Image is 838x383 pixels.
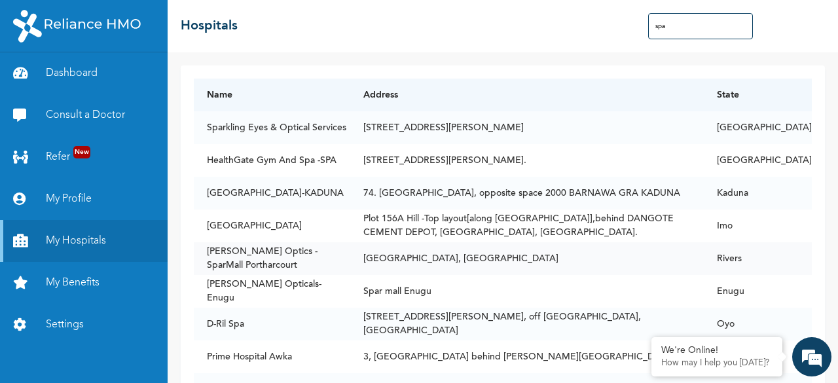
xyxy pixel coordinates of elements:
[7,271,249,317] textarea: Type your message and hit 'Enter'
[76,122,181,254] span: We're online!
[194,308,350,340] td: D-Ril Spa
[181,16,238,36] h2: Hospitals
[128,317,250,357] div: FAQs
[13,10,141,43] img: RelianceHMO's Logo
[704,210,812,242] td: Imo
[194,111,350,144] td: Sparkling Eyes & Optical Services
[661,358,773,369] p: How may I help you today?
[661,345,773,356] div: We're Online!
[350,242,704,275] td: [GEOGRAPHIC_DATA], [GEOGRAPHIC_DATA]
[194,340,350,373] td: Prime Hospital Awka
[194,242,350,275] td: [PERSON_NAME] Optics -SparMall Portharcourt
[194,79,350,111] th: Name
[350,340,704,373] td: 3, [GEOGRAPHIC_DATA] behind [PERSON_NAME][GEOGRAPHIC_DATA]
[194,210,350,242] td: [GEOGRAPHIC_DATA]
[350,210,704,242] td: Plot 156A Hill -Top layout[along [GEOGRAPHIC_DATA]],behind DANGOTE CEMENT DEPOT, [GEOGRAPHIC_DATA...
[704,144,812,177] td: [GEOGRAPHIC_DATA]
[704,308,812,340] td: Oyo
[215,7,246,38] div: Minimize live chat window
[7,340,128,349] span: Conversation
[350,177,704,210] td: 74. [GEOGRAPHIC_DATA], opposite space 2000 BARNAWA GRA KADUNA
[73,146,90,158] span: New
[704,111,812,144] td: [GEOGRAPHIC_DATA]
[648,13,753,39] input: Search Hospitals...
[24,65,53,98] img: d_794563401_company_1708531726252_794563401
[350,144,704,177] td: [STREET_ADDRESS][PERSON_NAME].
[350,275,704,308] td: Spar mall Enugu
[704,79,812,111] th: State
[350,111,704,144] td: [STREET_ADDRESS][PERSON_NAME]
[350,79,704,111] th: Address
[68,73,220,90] div: Chat with us now
[194,275,350,308] td: [PERSON_NAME] Opticals- Enugu
[194,144,350,177] td: HealthGate Gym And Spa -SPA
[704,242,812,275] td: Rivers
[350,308,704,340] td: [STREET_ADDRESS][PERSON_NAME], off [GEOGRAPHIC_DATA], [GEOGRAPHIC_DATA]
[704,275,812,308] td: Enugu
[704,177,812,210] td: Kaduna
[194,177,350,210] td: [GEOGRAPHIC_DATA]-KADUNA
